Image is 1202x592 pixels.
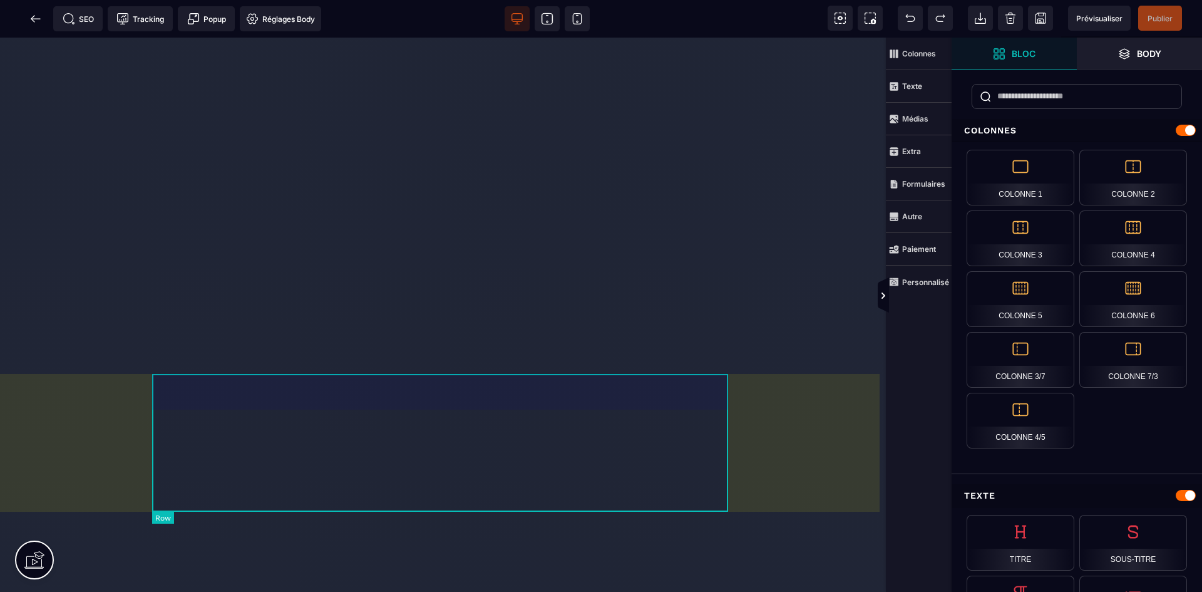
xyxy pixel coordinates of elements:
[246,13,315,25] span: Réglages Body
[886,38,952,70] span: Colonnes
[952,38,1077,70] span: Ouvrir les blocs
[23,6,48,31] span: Retour
[1079,271,1187,327] div: Colonne 6
[1077,38,1202,70] span: Ouvrir les calques
[886,103,952,135] span: Médias
[902,114,928,123] strong: Médias
[1079,210,1187,266] div: Colonne 4
[1079,332,1187,388] div: Colonne 7/3
[1138,6,1182,31] span: Enregistrer le contenu
[886,233,952,266] span: Paiement
[886,200,952,233] span: Autre
[928,6,953,31] span: Rétablir
[1148,14,1173,23] span: Publier
[967,393,1074,449] div: Colonne 4/5
[178,6,235,31] span: Créer une alerte modale
[565,6,590,31] span: Voir mobile
[1068,6,1131,31] span: Aperçu
[108,6,173,31] span: Code de suivi
[902,49,936,58] strong: Colonnes
[952,119,1202,142] div: Colonnes
[886,135,952,168] span: Extra
[1137,49,1161,58] strong: Body
[902,179,945,189] strong: Formulaires
[967,210,1074,266] div: Colonne 3
[1012,49,1035,58] strong: Bloc
[187,13,226,25] span: Popup
[1079,150,1187,205] div: Colonne 2
[952,484,1202,507] div: Texte
[1079,515,1187,571] div: Sous-titre
[902,244,936,254] strong: Paiement
[902,147,921,156] strong: Extra
[1028,6,1053,31] span: Enregistrer
[535,6,560,31] span: Voir tablette
[967,150,1074,205] div: Colonne 1
[858,6,883,31] span: Capture d'écran
[886,70,952,103] span: Texte
[505,6,530,31] span: Voir bureau
[240,6,321,31] span: Favicon
[902,278,949,287] strong: Personnalisé
[116,13,164,25] span: Tracking
[967,332,1074,388] div: Colonne 3/7
[998,6,1023,31] span: Nettoyage
[967,271,1074,327] div: Colonne 5
[828,6,853,31] span: Voir les composants
[63,13,94,25] span: SEO
[967,515,1074,571] div: Titre
[53,6,103,31] span: Métadata SEO
[902,81,922,91] strong: Texte
[1076,14,1122,23] span: Prévisualiser
[952,278,964,315] span: Afficher les vues
[886,168,952,200] span: Formulaires
[898,6,923,31] span: Défaire
[886,266,952,298] span: Personnalisé
[902,212,922,221] strong: Autre
[968,6,993,31] span: Importer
